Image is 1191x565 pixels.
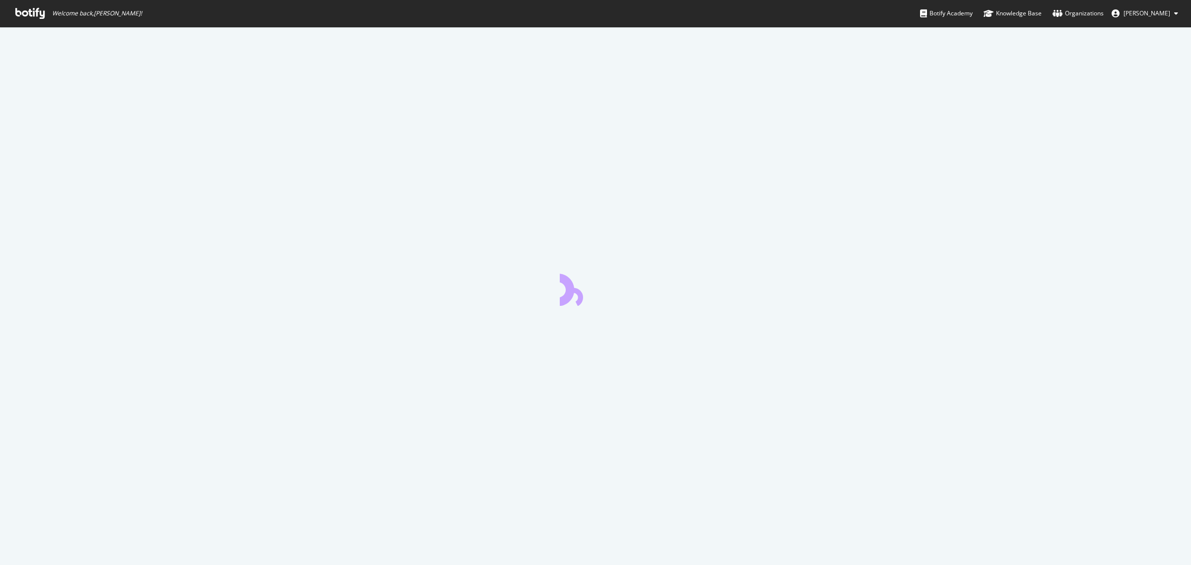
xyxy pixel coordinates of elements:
[984,8,1042,18] div: Knowledge Base
[1104,5,1186,21] button: [PERSON_NAME]
[1053,8,1104,18] div: Organizations
[560,270,631,306] div: animation
[1124,9,1170,17] span: Martha Williams
[52,9,142,17] span: Welcome back, [PERSON_NAME] !
[920,8,973,18] div: Botify Academy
